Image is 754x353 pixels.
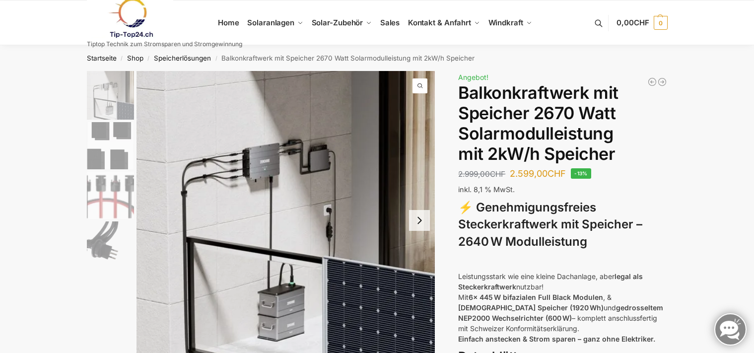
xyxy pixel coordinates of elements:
[548,168,566,179] span: CHF
[87,41,242,47] p: Tiptop Technik zum Stromsparen und Stromgewinnung
[409,210,430,231] button: Next slide
[634,18,649,27] span: CHF
[87,122,134,169] img: 6 Module bificiaL
[408,18,471,27] span: Kontakt & Anfahrt
[647,77,657,87] a: 890/600 Watt Solarkraftwerk + 2,7 KW Batteriespeicher Genehmigungsfrei
[127,54,143,62] a: Shop
[617,18,649,27] span: 0,00
[87,172,134,219] img: Anschlusskabel_MC4
[657,77,667,87] a: Balkonkraftwerk 890 Watt Solarmodulleistung mit 2kW/h Zendure Speicher
[243,0,307,45] a: Solaranlagen
[458,271,667,344] p: Leistungsstark wie eine kleine Dachanlage, aber nutzbar! Mit , & und – komplett anschlussfertig m...
[654,16,668,30] span: 0
[211,55,221,63] span: /
[87,54,117,62] a: Startseite
[117,55,127,63] span: /
[458,185,515,194] span: inkl. 8,1 % MwSt.
[571,168,591,179] span: -13%
[458,335,655,343] strong: Einfach anstecken & Strom sparen – ganz ohne Elektriker.
[490,169,505,179] span: CHF
[87,221,134,269] img: Anschlusskabel-3meter_schweizer-stecker
[376,0,404,45] a: Sales
[87,71,134,120] img: Zendure-solar-flow-Batteriespeicher für Balkonkraftwerke
[69,45,685,71] nav: Breadcrumb
[247,18,294,27] span: Solaranlagen
[404,0,484,45] a: Kontakt & Anfahrt
[458,303,604,312] strong: [DEMOGRAPHIC_DATA] Speicher (1920 Wh)
[617,8,667,38] a: 0,00CHF 0
[458,73,488,81] span: Angebot!
[458,199,667,251] h3: ⚡ Genehmigungsfreies Steckerkraftwerk mit Speicher – 2640 W Modulleistung
[510,168,566,179] bdi: 2.599,00
[458,83,667,164] h1: Balkonkraftwerk mit Speicher 2670 Watt Solarmodulleistung mit 2kW/h Speicher
[484,0,536,45] a: Windkraft
[488,18,523,27] span: Windkraft
[312,18,363,27] span: Solar-Zubehör
[458,169,505,179] bdi: 2.999,00
[154,54,211,62] a: Speicherlösungen
[143,55,154,63] span: /
[380,18,400,27] span: Sales
[307,0,376,45] a: Solar-Zubehör
[469,293,603,301] strong: 6x 445 W bifazialen Full Black Modulen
